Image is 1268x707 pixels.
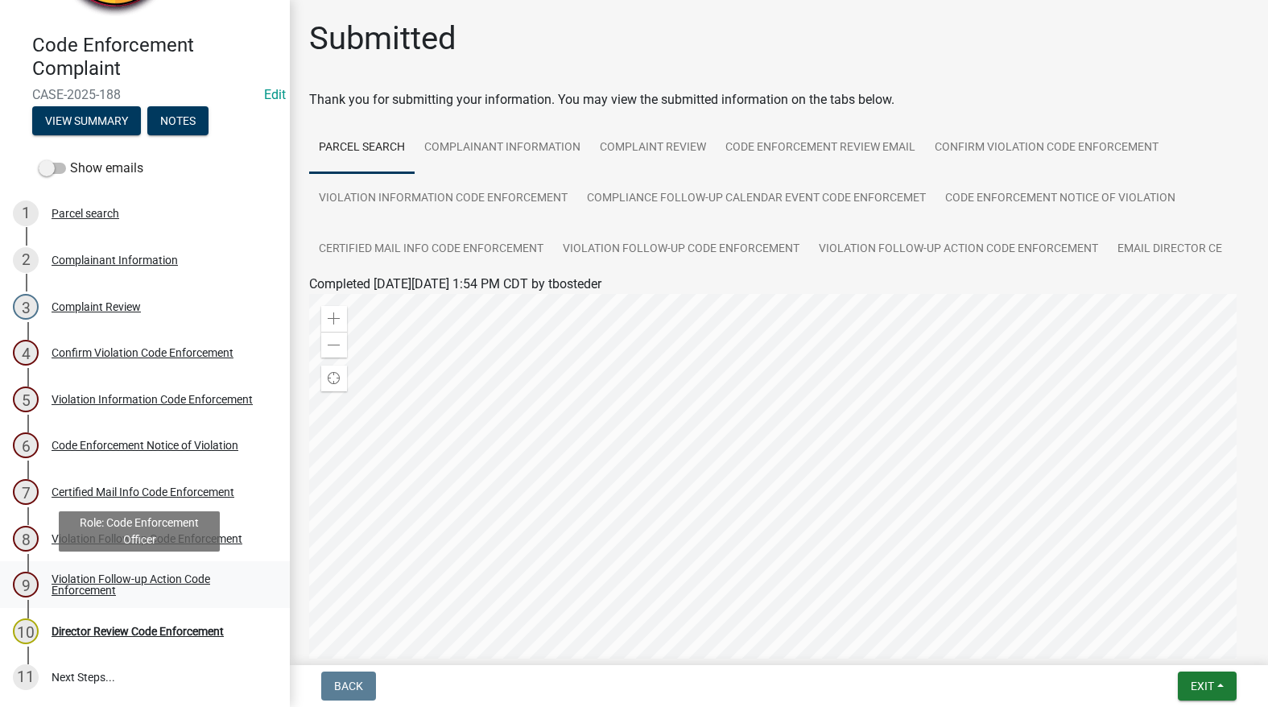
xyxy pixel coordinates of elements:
[590,122,716,174] a: Complaint Review
[264,87,286,102] wm-modal-confirm: Edit Application Number
[147,106,209,135] button: Notes
[309,122,415,174] a: Parcel search
[32,87,258,102] span: CASE-2025-188
[32,115,141,128] wm-modal-confirm: Summary
[321,306,347,332] div: Zoom in
[809,224,1108,275] a: Violation Follow-up Action Code Enforcement
[147,115,209,128] wm-modal-confirm: Notes
[13,526,39,552] div: 8
[309,173,577,225] a: Violation Information Code Enforcement
[52,347,233,358] div: Confirm Violation Code Enforcement
[321,366,347,391] div: Find my location
[13,294,39,320] div: 3
[13,340,39,366] div: 4
[1108,224,1232,275] a: Email Director CE
[264,87,286,102] a: Edit
[39,159,143,178] label: Show emails
[52,394,253,405] div: Violation Information Code Enforcement
[716,122,925,174] a: Code Enforcement Review Email
[13,479,39,505] div: 7
[13,664,39,690] div: 11
[1191,680,1214,693] span: Exit
[52,301,141,312] div: Complaint Review
[32,34,277,81] h4: Code Enforcement Complaint
[553,224,809,275] a: Violation Follow-up Code Enforcement
[309,276,601,291] span: Completed [DATE][DATE] 1:54 PM CDT by tbosteder
[52,573,264,596] div: Violation Follow-up Action Code Enforcement
[321,672,376,701] button: Back
[334,680,363,693] span: Back
[13,572,39,597] div: 9
[13,201,39,226] div: 1
[415,122,590,174] a: Complainant Information
[13,247,39,273] div: 2
[52,533,242,544] div: Violation Follow-up Code Enforcement
[1178,672,1237,701] button: Exit
[52,208,119,219] div: Parcel search
[32,106,141,135] button: View Summary
[309,19,456,58] h1: Submitted
[52,486,234,498] div: Certified Mail Info Code Enforcement
[309,224,553,275] a: Certified Mail Info Code Enforcement
[52,254,178,266] div: Complainant Information
[309,90,1249,110] div: Thank you for submitting your information. You may view the submitted information on the tabs below.
[52,626,224,637] div: Director Review Code Enforcement
[321,332,347,358] div: Zoom out
[13,618,39,644] div: 10
[59,511,220,552] div: Role: Code Enforcement Officer
[52,440,238,451] div: Code Enforcement Notice of Violation
[936,173,1185,225] a: Code Enforcement Notice of Violation
[577,173,936,225] a: Compliance Follow-up Calendar Event Code Enforcemet
[13,387,39,412] div: 5
[925,122,1168,174] a: Confirm Violation Code Enforcement
[13,432,39,458] div: 6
